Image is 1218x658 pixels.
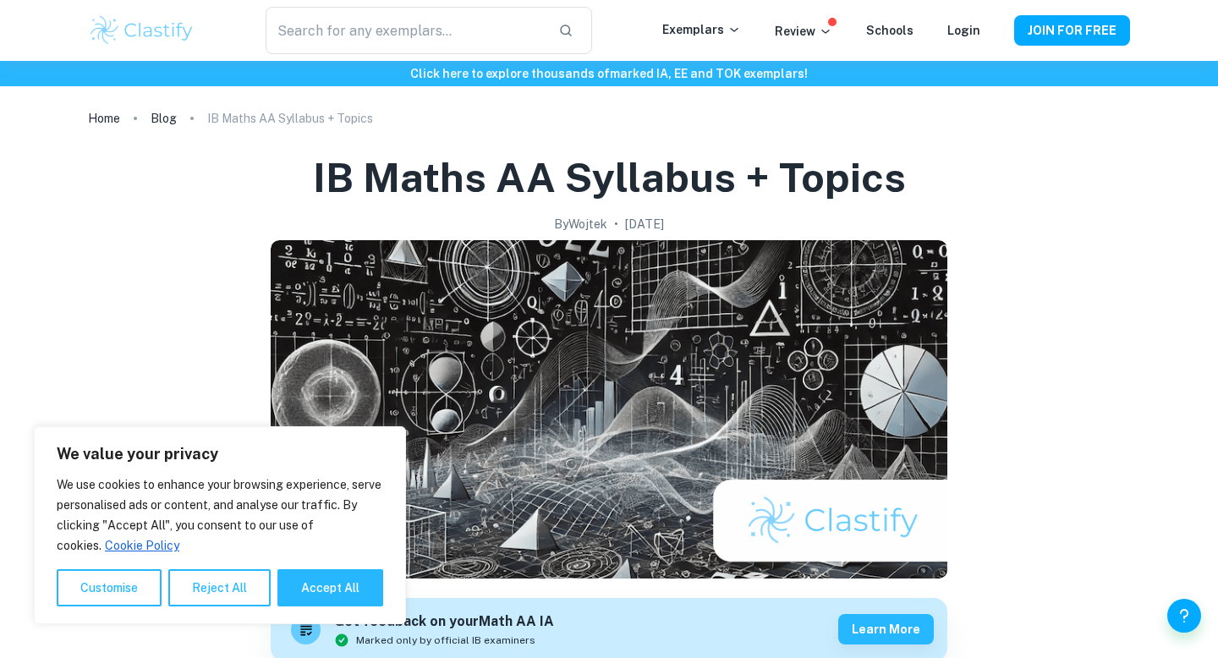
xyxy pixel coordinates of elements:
p: We value your privacy [57,444,383,464]
h6: Get feedback on your Math AA IA [334,611,554,633]
a: Blog [151,107,177,130]
p: • [614,215,618,233]
h2: [DATE] [625,215,664,233]
p: Review [775,22,832,41]
button: Help and Feedback [1167,599,1201,633]
button: JOIN FOR FREE [1014,15,1130,46]
button: Learn more [838,614,934,644]
a: Cookie Policy [104,538,180,553]
button: Customise [57,569,162,606]
p: IB Maths AA Syllabus + Topics [207,109,373,128]
h6: Click here to explore thousands of marked IA, EE and TOK exemplars ! [3,64,1215,83]
img: Clastify logo [88,14,195,47]
button: Reject All [168,569,271,606]
a: Home [88,107,120,130]
a: Schools [866,24,913,37]
img: IB Maths AA Syllabus + Topics cover image [271,240,947,578]
h2: By Wojtek [554,215,607,233]
a: Login [947,24,980,37]
span: Marked only by official IB examiners [356,633,535,648]
h1: IB Maths AA Syllabus + Topics [313,151,906,205]
input: Search for any exemplars... [266,7,545,54]
p: Exemplars [662,20,741,39]
button: Accept All [277,569,383,606]
p: We use cookies to enhance your browsing experience, serve personalised ads or content, and analys... [57,474,383,556]
div: We value your privacy [34,426,406,624]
